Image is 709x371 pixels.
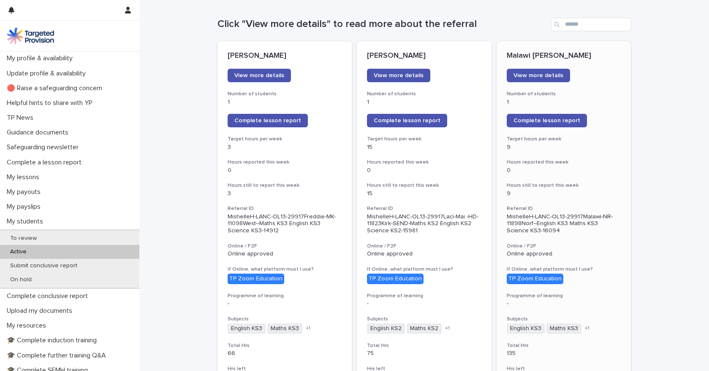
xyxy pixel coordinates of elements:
p: 15 [367,190,481,197]
div: TP Zoom Education [228,274,284,284]
p: - [228,300,342,307]
span: Maths KS3 [267,323,302,334]
h3: If Online, what platform must I use? [228,266,342,273]
span: Complete lesson report [513,118,580,124]
p: 🔴 Raise a safeguarding concern [3,84,109,92]
span: Maths KS2 [407,323,442,334]
a: Complete lesson report [228,114,308,127]
p: MishelleH-LANC-OL13-29917Freddie-MK-11098West--Maths KS3 English KS3 Science KS3-14912 [228,213,342,234]
p: 66 [228,350,342,357]
h3: Target hours per week [367,136,481,142]
h3: Subjects [367,316,481,323]
img: M5nRWzHhSzIhMunXDL62 [7,27,54,44]
span: English KS2 [367,323,405,334]
h3: Hours reported this week [507,159,621,166]
p: [PERSON_NAME] [228,51,342,61]
p: My payouts [3,188,47,196]
p: TP News [3,114,40,122]
p: - [367,300,481,307]
p: Malawi [PERSON_NAME] [507,51,621,61]
p: 1 [507,99,621,106]
p: 1 [367,99,481,106]
h3: Subjects [507,316,621,323]
h3: Online / F2F [367,243,481,250]
h3: Hours still to report this week [228,182,342,189]
p: Guidance documents [3,129,75,137]
h3: If Online, what platform must I use? [367,266,481,273]
p: 3 [228,190,342,197]
h3: Programme of learning [507,293,621,299]
p: My resources [3,322,53,330]
div: TP Zoom Education [367,274,424,284]
h3: Total Hrs [367,342,481,349]
p: 🎓 Complete further training Q&A [3,352,113,360]
p: MishelleH-LANC-OL13-29917Malawi-NR-11898Norf--English KS3 Maths KS3 Science KS3-16094 [507,213,621,234]
h3: Target hours per week [228,136,342,142]
a: Complete lesson report [507,114,587,127]
p: On hold [3,276,38,283]
span: English KS3 [228,323,266,334]
span: View more details [513,73,563,78]
a: Complete lesson report [367,114,447,127]
p: 0 [228,167,342,174]
h3: Hours still to report this week [367,182,481,189]
p: To review [3,235,43,242]
h3: Referral ID [367,205,481,212]
h3: Total Hrs [228,342,342,349]
p: 0 [507,167,621,174]
span: + 1 [445,326,450,331]
p: 3 [228,144,342,151]
h3: Number of students [367,91,481,97]
p: Active [3,248,33,255]
p: Online approved [367,250,481,258]
p: Upload my documents [3,307,79,315]
h3: Number of students [507,91,621,97]
p: Update profile & availability [3,70,92,78]
p: Submit conclusive report [3,262,84,269]
span: + 1 [306,326,310,331]
h3: Hours reported this week [228,159,342,166]
p: Online approved [228,250,342,258]
p: - [507,300,621,307]
h1: Click "View more details" to read more about the referral [217,18,548,30]
span: View more details [374,73,424,78]
span: Complete lesson report [374,118,440,124]
a: View more details [507,69,570,82]
input: Search [551,18,631,31]
h3: Hours reported this week [367,159,481,166]
h3: Subjects [228,316,342,323]
h3: Programme of learning [367,293,481,299]
p: 0 [367,167,481,174]
p: Complete conclusive report [3,292,95,300]
p: 1 [228,99,342,106]
h3: Programme of learning [228,293,342,299]
p: 9 [507,190,621,197]
p: Online approved [507,250,621,258]
h3: Target hours per week [507,136,621,142]
h3: Number of students [228,91,342,97]
h3: If Online, what platform must I use? [507,266,621,273]
p: 15 [367,144,481,151]
span: View more details [234,73,284,78]
h3: Online / F2F [228,243,342,250]
p: 75 [367,350,481,357]
h3: Total Hrs [507,342,621,349]
span: Complete lesson report [234,118,301,124]
a: View more details [228,69,291,82]
span: English KS3 [507,323,545,334]
div: TP Zoom Education [507,274,563,284]
p: My payslips [3,203,47,211]
p: Complete a lesson report [3,159,88,167]
span: Maths KS3 [546,323,581,334]
p: 135 [507,350,621,357]
h3: Referral ID [507,205,621,212]
p: [PERSON_NAME] [367,51,481,61]
p: My profile & availability [3,54,79,62]
p: My students [3,218,50,226]
h3: Referral ID [228,205,342,212]
h3: Online / F2F [507,243,621,250]
p: 🎓 Complete induction training [3,336,103,344]
p: MishelleH-LANC-OL13-29917Laci-Mai -HD-11823Kirk-SEND-Maths KS2 English KS2 Science KS2-15981 [367,213,481,234]
a: View more details [367,69,430,82]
